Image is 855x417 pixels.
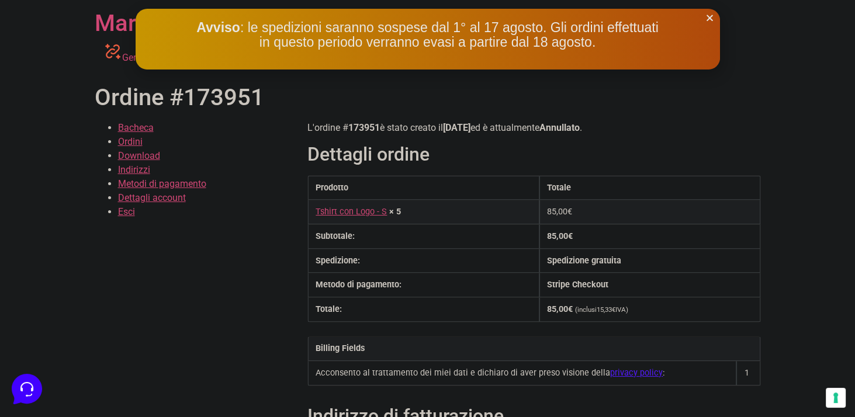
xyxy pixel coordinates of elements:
[124,145,215,154] a: Apri Centro Assistenza
[101,326,133,336] p: Messaggi
[118,150,160,161] a: Download
[81,310,153,336] button: Messaggi
[118,192,186,203] a: Dettagli account
[316,207,387,217] a: Tshirt con Logo - S
[610,368,663,378] a: privacy policy
[547,207,572,217] bdi: 85,00
[196,20,240,35] strong: Avviso
[153,310,224,336] button: Aiuto
[9,310,81,336] button: Home
[95,37,623,69] nav: Menu principale
[118,122,154,133] a: Bacheca
[539,249,760,273] td: Spedizione gratuita
[308,297,539,322] th: Totale:
[19,98,215,121] button: Inizia una conversazione
[19,65,42,89] img: dark
[308,361,736,385] td: Acconsento al trattamento dei miei dati e dichiaro di aver preso visione della :
[575,305,628,314] small: (inclusi IVA)
[308,224,539,249] th: Subtotale:
[389,207,401,217] strong: × 5
[568,231,573,241] span: €
[35,326,55,336] p: Home
[180,326,197,336] p: Aiuto
[547,304,573,314] span: 85,00
[567,207,572,217] span: €
[194,20,662,50] p: : le spedizioni saranno sospese dal 1° al 17 agosto. Gli ordini effettuati in questo periodo verr...
[19,145,91,154] span: Trova una risposta
[95,37,180,69] a: Genera Link
[118,206,135,217] a: Esci
[9,371,44,406] iframe: Customerly Messenger Launcher
[308,176,539,200] th: Prodotto
[568,304,573,314] span: €
[443,122,470,133] mark: [DATE]
[705,13,714,22] a: Close
[547,231,573,241] span: 85,00
[612,305,615,314] span: €
[308,249,539,273] th: Spedizione:
[95,84,761,112] h1: Ordine #173951
[118,164,150,175] a: Indirizzi
[118,136,143,147] a: Ordini
[826,388,846,408] button: Le tue preferenze relative al consenso per le tecnologie di tracciamento
[307,121,760,135] p: L'ordine # è stato creato il ed è attualmente .
[348,122,380,133] mark: 173951
[95,121,295,219] nav: Pagine dell'account
[19,47,99,56] span: Le tue conversazioni
[539,273,760,297] td: Stripe Checkout
[37,65,61,89] img: dark
[26,170,191,182] input: Cerca un articolo...
[9,9,196,28] h2: Ciao da Marketers 👋
[307,143,760,165] h2: Dettagli ordine
[118,178,206,189] a: Metodi di pagamento
[76,105,172,114] span: Inizia una conversazione
[539,176,760,200] th: Totale
[736,361,760,385] td: 1
[308,337,760,361] th: Billing Fields
[539,122,580,133] mark: Annullato
[597,305,615,314] span: 15,33
[308,273,539,297] th: Metodo di pagamento:
[56,65,79,89] img: dark
[103,42,122,61] img: generate-link.svg
[95,9,306,37] a: Marketers Checkout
